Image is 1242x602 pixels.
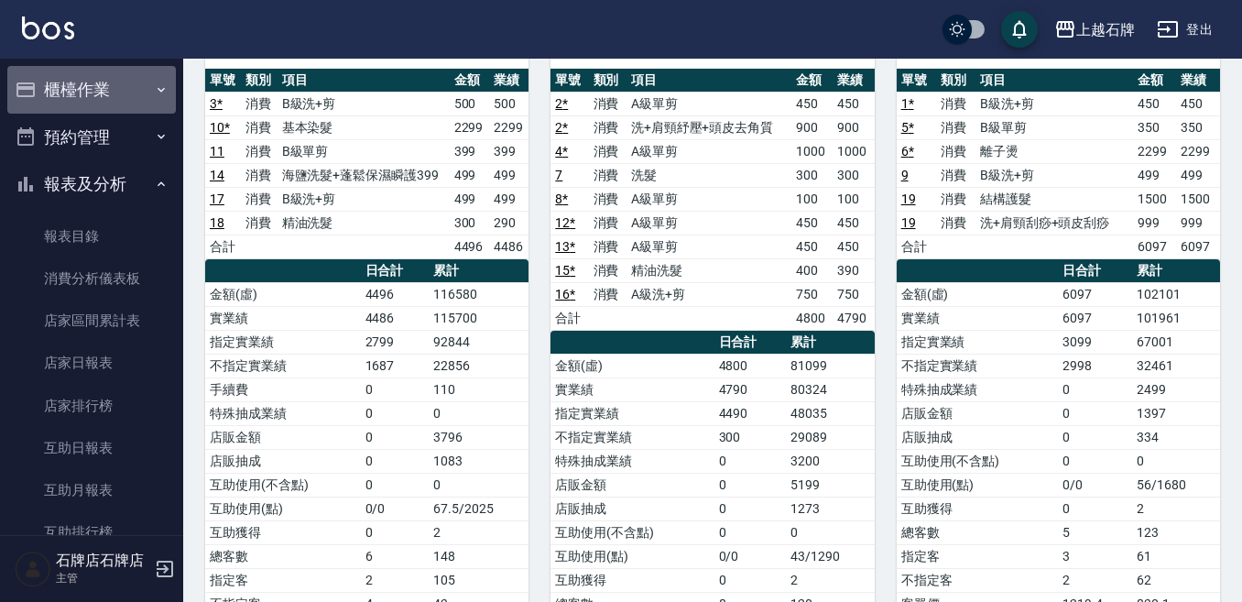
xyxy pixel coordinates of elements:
[897,330,1059,354] td: 指定實業績
[429,259,528,283] th: 累計
[1132,330,1220,354] td: 67001
[791,69,833,93] th: 金額
[361,282,430,306] td: 4496
[429,401,528,425] td: 0
[786,568,875,592] td: 2
[786,401,875,425] td: 48035
[429,568,528,592] td: 105
[489,211,528,235] td: 290
[1132,449,1220,473] td: 0
[550,568,714,592] td: 互助獲得
[550,69,874,331] table: a dense table
[7,66,176,114] button: 櫃檯作業
[975,115,1133,139] td: B級單剪
[626,115,791,139] td: 洗+肩頸紓壓+頭皮去角質
[550,306,588,330] td: 合計
[7,215,176,257] a: 報表目錄
[1176,235,1220,258] td: 6097
[1058,401,1132,425] td: 0
[550,354,714,378] td: 金額(虛)
[589,235,626,258] td: 消費
[897,354,1059,378] td: 不指定實業績
[450,139,489,163] td: 399
[7,114,176,161] button: 預約管理
[626,92,791,115] td: A級單剪
[786,449,875,473] td: 3200
[833,258,875,282] td: 390
[429,544,528,568] td: 148
[901,215,916,230] a: 19
[7,160,176,208] button: 報表及分析
[1132,473,1220,497] td: 56/1680
[897,568,1059,592] td: 不指定客
[205,449,361,473] td: 店販抽成
[791,235,833,258] td: 450
[205,401,361,425] td: 特殊抽成業績
[936,187,975,211] td: 消費
[429,330,528,354] td: 92844
[1001,11,1038,48] button: save
[450,187,489,211] td: 499
[210,215,224,230] a: 18
[791,115,833,139] td: 900
[429,425,528,449] td: 3796
[489,92,528,115] td: 500
[241,69,277,93] th: 類別
[589,258,626,282] td: 消費
[786,378,875,401] td: 80324
[1058,306,1132,330] td: 6097
[7,342,176,384] a: 店家日報表
[1058,449,1132,473] td: 0
[450,211,489,235] td: 300
[714,497,787,520] td: 0
[489,235,528,258] td: 4486
[936,115,975,139] td: 消費
[833,211,875,235] td: 450
[450,115,489,139] td: 2299
[786,497,875,520] td: 1273
[975,92,1133,115] td: B級洗+剪
[714,520,787,544] td: 0
[205,69,528,259] table: a dense table
[1133,92,1177,115] td: 450
[550,425,714,449] td: 不指定實業績
[241,211,277,235] td: 消費
[1133,235,1177,258] td: 6097
[1176,211,1220,235] td: 999
[714,544,787,568] td: 0/0
[833,69,875,93] th: 業績
[241,187,277,211] td: 消費
[1076,18,1135,41] div: 上越石牌
[626,139,791,163] td: A級單剪
[1058,259,1132,283] th: 日合計
[714,449,787,473] td: 0
[786,520,875,544] td: 0
[714,401,787,425] td: 4490
[241,115,277,139] td: 消費
[897,449,1059,473] td: 互助使用(不含點)
[975,69,1133,93] th: 項目
[210,144,224,159] a: 11
[786,331,875,355] th: 累計
[361,354,430,378] td: 1687
[7,511,176,553] a: 互助排行榜
[786,425,875,449] td: 29089
[791,139,833,163] td: 1000
[1058,354,1132,378] td: 2998
[1133,139,1177,163] td: 2299
[7,385,176,427] a: 店家排行榜
[1058,282,1132,306] td: 6097
[1176,92,1220,115] td: 450
[936,139,975,163] td: 消費
[205,425,361,449] td: 店販金額
[833,187,875,211] td: 100
[1132,259,1220,283] th: 累計
[205,354,361,378] td: 不指定實業績
[1132,354,1220,378] td: 32461
[714,473,787,497] td: 0
[550,69,588,93] th: 單號
[1176,163,1220,187] td: 499
[429,282,528,306] td: 116580
[210,192,224,206] a: 17
[1132,520,1220,544] td: 123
